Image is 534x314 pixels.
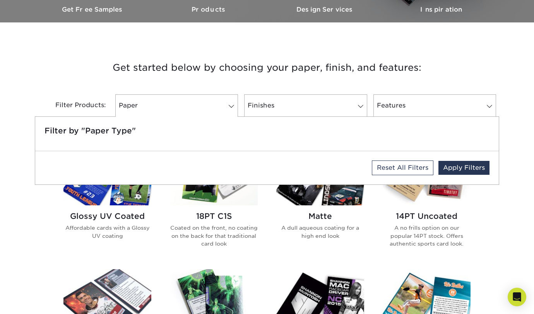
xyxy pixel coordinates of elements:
[35,94,112,117] div: Filter Products:
[63,224,151,240] p: Affordable cards with a Glossy UV coating
[372,160,433,175] a: Reset All Filters
[276,145,364,260] a: Matte Trading Cards Matte A dull aqueous coating for a high end look
[41,50,493,85] h3: Get started below by choosing your paper, finish, and features:
[63,212,151,221] h2: Glossy UV Coated
[35,6,151,13] h3: Get Free Samples
[244,94,367,117] a: Finishes
[383,224,471,247] p: A no frills option on our popular 14PT stock. Offers authentic sports card look.
[115,94,238,117] a: Paper
[276,224,364,240] p: A dull aqueous coating for a high end look
[276,212,364,221] h2: Matte
[267,6,383,13] h3: Design Services
[383,6,499,13] h3: Inspiration
[383,212,471,221] h2: 14PT Uncoated
[63,145,151,260] a: Glossy UV Coated Trading Cards Glossy UV Coated Affordable cards with a Glossy UV coating
[170,224,258,247] p: Coated on the front, no coating on the back for that traditional card look
[383,145,471,260] a: 14PT Uncoated Trading Cards 14PT Uncoated A no frills option on our popular 14PT stock. Offers au...
[44,126,489,135] h5: Filter by "Paper Type"
[170,145,258,260] a: 18PT C1S Trading Cards 18PT C1S Coated on the front, no coating on the back for that traditional ...
[373,94,496,117] a: Features
[438,161,489,175] a: Apply Filters
[151,6,267,13] h3: Products
[170,212,258,221] h2: 18PT C1S
[508,288,526,306] div: Open Intercom Messenger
